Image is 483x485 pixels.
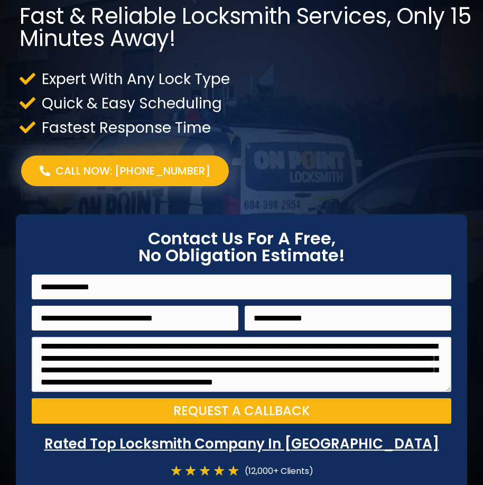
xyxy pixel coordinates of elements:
[213,464,225,478] i: ★
[32,434,451,453] p: Rated Top Locksmith Company In [GEOGRAPHIC_DATA]
[227,464,239,478] i: ★
[39,121,211,135] span: Fastest Response Time
[199,464,211,478] i: ★
[20,5,478,50] h2: Fast & Reliable Locksmith Services, Only 15 Minutes Away!
[21,155,229,186] a: Call Now: [PHONE_NUMBER]
[184,464,197,478] i: ★
[39,96,222,111] span: Quick & Easy Scheduling
[173,405,310,417] span: Request a Callback
[32,398,451,424] button: Request a Callback
[55,163,210,178] span: Call Now: [PHONE_NUMBER]
[170,464,182,478] i: ★
[32,274,451,430] form: On Point Locksmith
[39,72,230,86] span: Expert With Any Lock Type
[170,464,239,478] div: 5/5
[32,230,451,264] h2: Contact Us For A Free, No Obligation Estimate!
[239,464,313,478] div: (12,000+ Clients)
